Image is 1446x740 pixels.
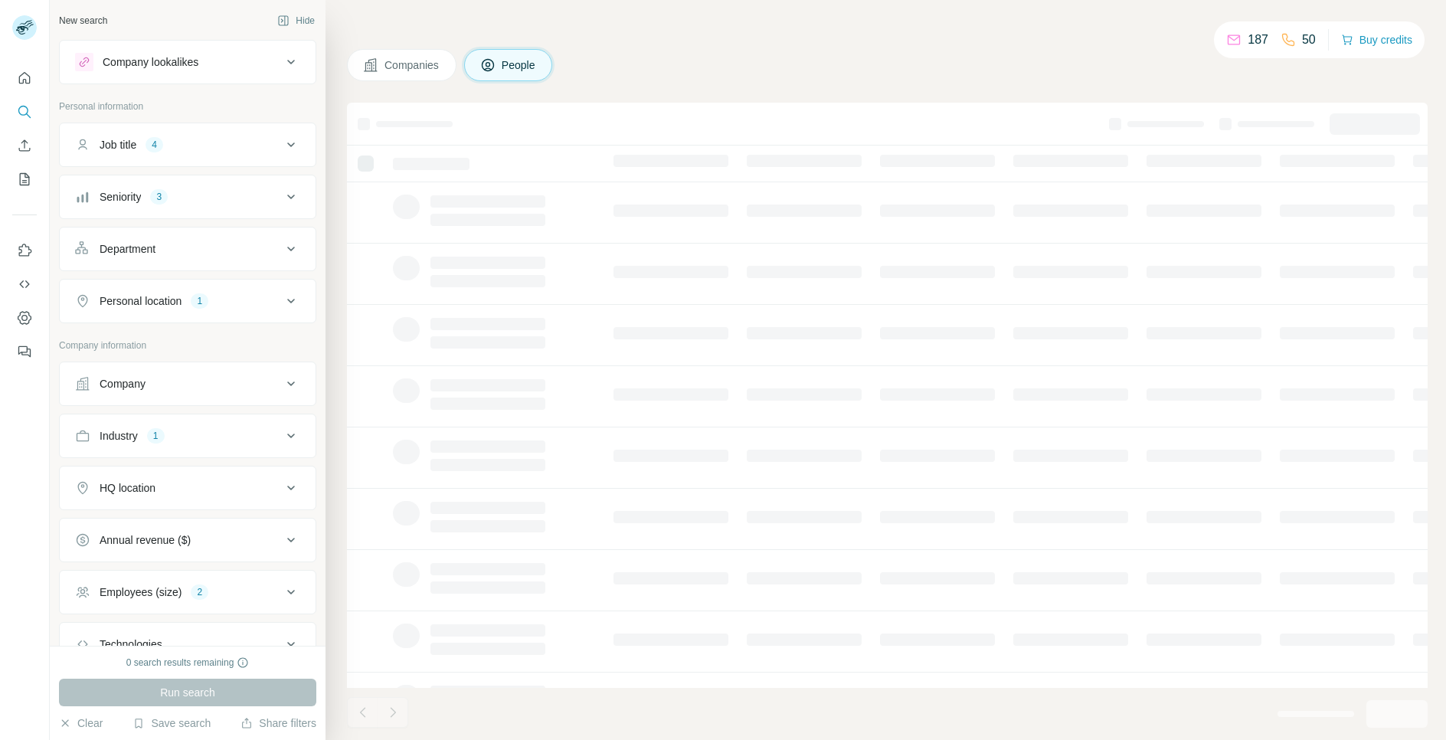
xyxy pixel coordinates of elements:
[59,715,103,731] button: Clear
[60,574,316,611] button: Employees (size)2
[60,178,316,215] button: Seniority3
[103,54,198,70] div: Company lookalikes
[59,100,316,113] p: Personal information
[132,715,211,731] button: Save search
[146,138,163,152] div: 4
[502,57,537,73] span: People
[150,190,168,204] div: 3
[100,480,155,496] div: HQ location
[267,9,326,32] button: Hide
[60,417,316,454] button: Industry1
[191,585,208,599] div: 2
[59,339,316,352] p: Company information
[60,365,316,402] button: Company
[60,470,316,506] button: HQ location
[100,137,136,152] div: Job title
[60,522,316,558] button: Annual revenue ($)
[100,532,191,548] div: Annual revenue ($)
[12,64,37,92] button: Quick start
[126,656,250,670] div: 0 search results remaining
[59,14,107,28] div: New search
[60,231,316,267] button: Department
[100,241,155,257] div: Department
[12,270,37,298] button: Use Surfe API
[191,294,208,308] div: 1
[147,429,165,443] div: 1
[100,428,138,444] div: Industry
[12,165,37,193] button: My lists
[100,189,141,205] div: Seniority
[384,57,440,73] span: Companies
[60,126,316,163] button: Job title4
[12,98,37,126] button: Search
[100,637,162,652] div: Technologies
[12,132,37,159] button: Enrich CSV
[100,376,146,391] div: Company
[1341,29,1412,51] button: Buy credits
[60,44,316,80] button: Company lookalikes
[100,584,182,600] div: Employees (size)
[1248,31,1268,49] p: 187
[347,18,1428,40] h4: Search
[60,626,316,663] button: Technologies
[100,293,182,309] div: Personal location
[1302,31,1316,49] p: 50
[12,338,37,365] button: Feedback
[60,283,316,319] button: Personal location1
[12,237,37,264] button: Use Surfe on LinkedIn
[240,715,316,731] button: Share filters
[12,304,37,332] button: Dashboard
